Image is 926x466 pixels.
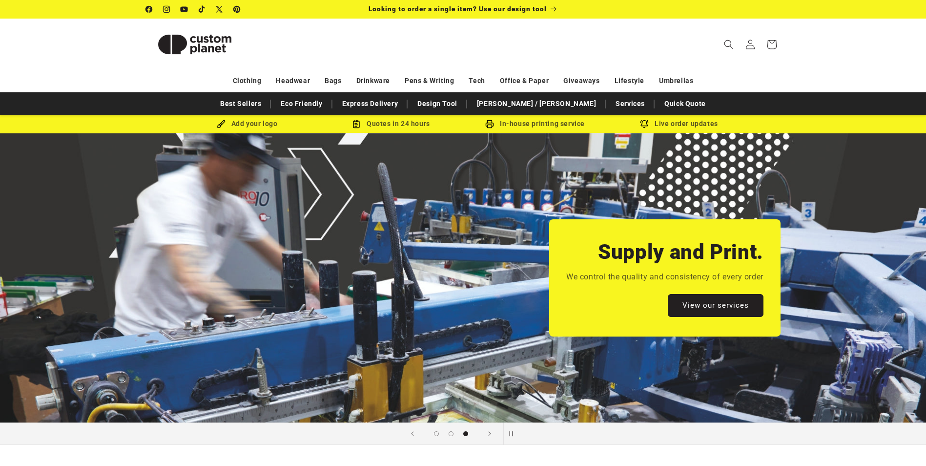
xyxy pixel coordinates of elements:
[668,294,763,317] a: View our services
[276,95,327,112] a: Eco Friendly
[607,118,751,130] div: Live order updates
[402,423,423,445] button: Previous slide
[337,95,403,112] a: Express Delivery
[369,5,547,13] span: Looking to order a single item? Use our design tool
[485,120,494,128] img: In-house printing
[640,120,649,128] img: Order updates
[319,118,463,130] div: Quotes in 24 hours
[615,72,644,89] a: Lifestyle
[429,426,444,441] button: Load slide 1 of 3
[412,95,462,112] a: Design Tool
[352,120,361,128] img: Order Updates Icon
[175,118,319,130] div: Add your logo
[718,34,740,55] summary: Search
[479,423,500,445] button: Next slide
[146,22,244,66] img: Custom Planet
[325,72,341,89] a: Bags
[444,426,458,441] button: Load slide 2 of 3
[659,95,711,112] a: Quick Quote
[356,72,390,89] a: Drinkware
[500,72,549,89] a: Office & Paper
[142,19,247,70] a: Custom Planet
[458,426,473,441] button: Load slide 3 of 3
[215,95,266,112] a: Best Sellers
[563,72,599,89] a: Giveaways
[463,118,607,130] div: In-house printing service
[503,423,525,445] button: Pause slideshow
[659,72,693,89] a: Umbrellas
[611,95,650,112] a: Services
[566,270,763,284] p: We control the quality and consistency of every order
[217,120,226,128] img: Brush Icon
[276,72,310,89] a: Headwear
[598,239,763,265] h2: Supply and Print.
[472,95,601,112] a: [PERSON_NAME] / [PERSON_NAME]
[763,360,926,466] iframe: Chat Widget
[405,72,454,89] a: Pens & Writing
[233,72,262,89] a: Clothing
[469,72,485,89] a: Tech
